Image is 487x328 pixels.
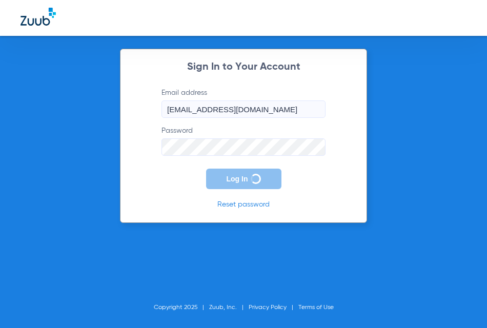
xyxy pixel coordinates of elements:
li: Zuub, Inc. [209,302,249,313]
input: Email address [161,100,326,118]
input: Password [161,138,326,156]
img: Zuub Logo [21,8,56,26]
a: Reset password [217,201,270,208]
button: Log In [206,169,281,189]
h2: Sign In to Your Account [146,62,341,72]
label: Password [161,126,326,156]
label: Email address [161,88,326,118]
span: Log In [227,175,248,183]
a: Privacy Policy [249,304,287,311]
li: Copyright 2025 [154,302,209,313]
a: Terms of Use [298,304,334,311]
